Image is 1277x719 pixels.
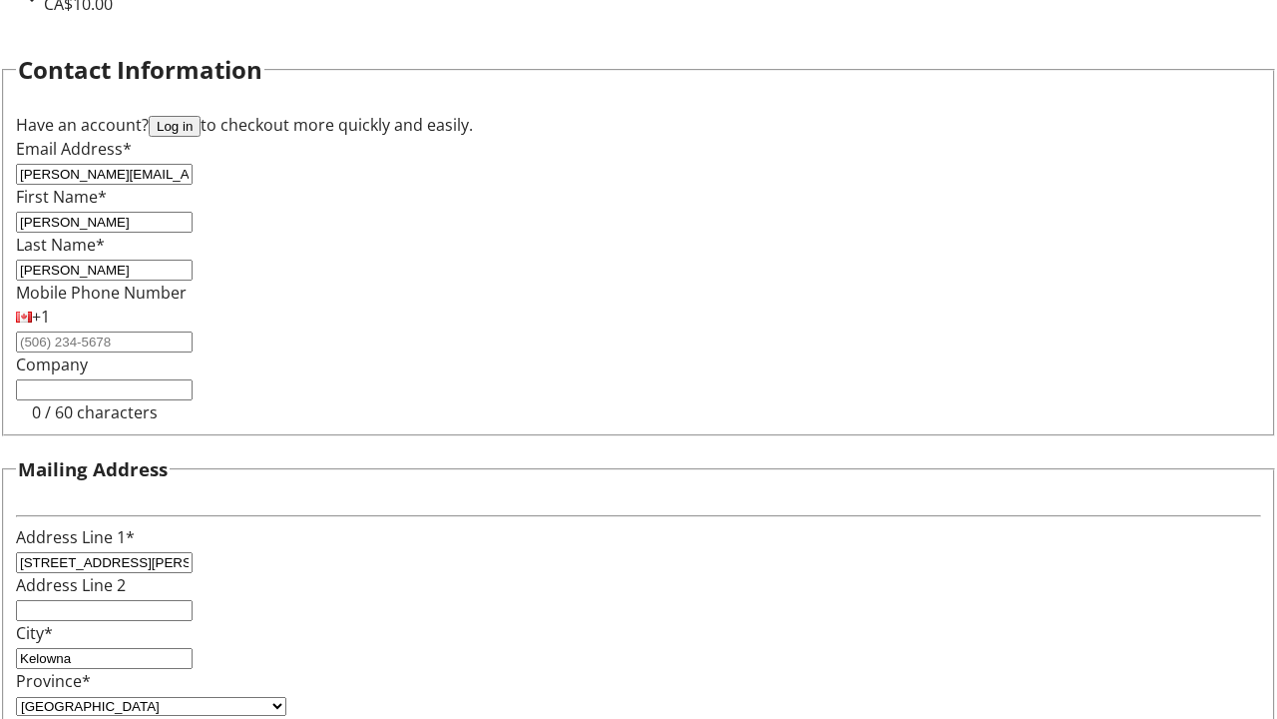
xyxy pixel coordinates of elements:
[16,648,193,669] input: City
[16,186,107,208] label: First Name*
[18,52,262,88] h2: Contact Information
[149,116,201,137] button: Log in
[16,282,187,304] label: Mobile Phone Number
[16,332,193,353] input: (506) 234-5678
[16,138,132,160] label: Email Address*
[16,574,126,596] label: Address Line 2
[16,113,1261,137] div: Have an account? to checkout more quickly and easily.
[16,552,193,573] input: Address
[16,622,53,644] label: City*
[16,354,88,375] label: Company
[16,670,91,692] label: Province*
[16,234,105,256] label: Last Name*
[18,455,168,483] h3: Mailing Address
[16,526,135,548] label: Address Line 1*
[32,401,158,423] tr-character-limit: 0 / 60 characters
